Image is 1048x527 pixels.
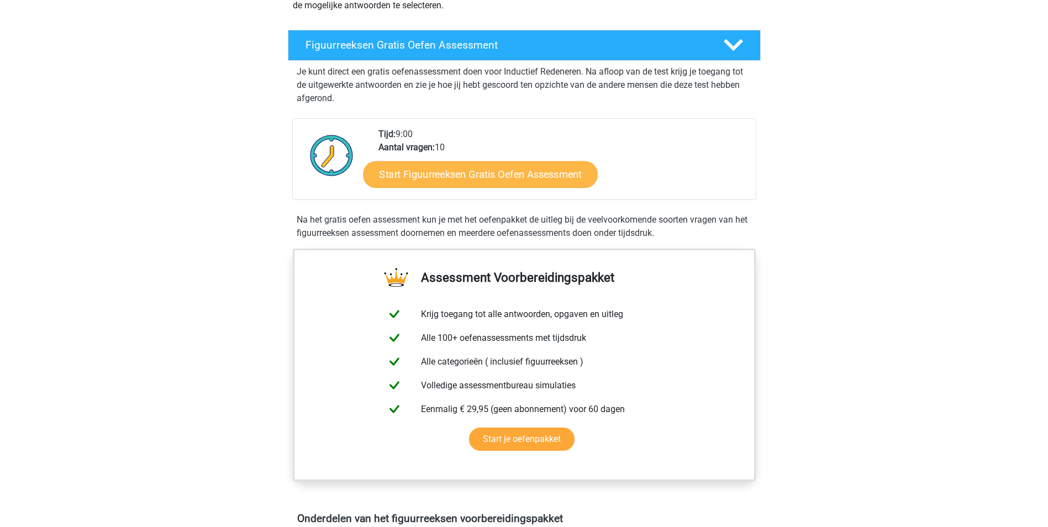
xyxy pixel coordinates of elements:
[378,142,435,152] b: Aantal vragen:
[306,39,705,51] h4: Figuurreeksen Gratis Oefen Assessment
[283,30,765,61] a: Figuurreeksen Gratis Oefen Assessment
[370,128,755,199] div: 9:00 10
[297,65,752,105] p: Je kunt direct een gratis oefenassessment doen voor Inductief Redeneren. Na afloop van de test kr...
[363,161,597,187] a: Start Figuurreeksen Gratis Oefen Assessment
[378,129,396,139] b: Tijd:
[469,428,575,451] a: Start je oefenpakket
[304,128,360,183] img: Klok
[297,512,751,525] h4: Onderdelen van het figuurreeksen voorbereidingspakket
[292,213,756,240] div: Na het gratis oefen assessment kun je met het oefenpakket de uitleg bij de veelvoorkomende soorte...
